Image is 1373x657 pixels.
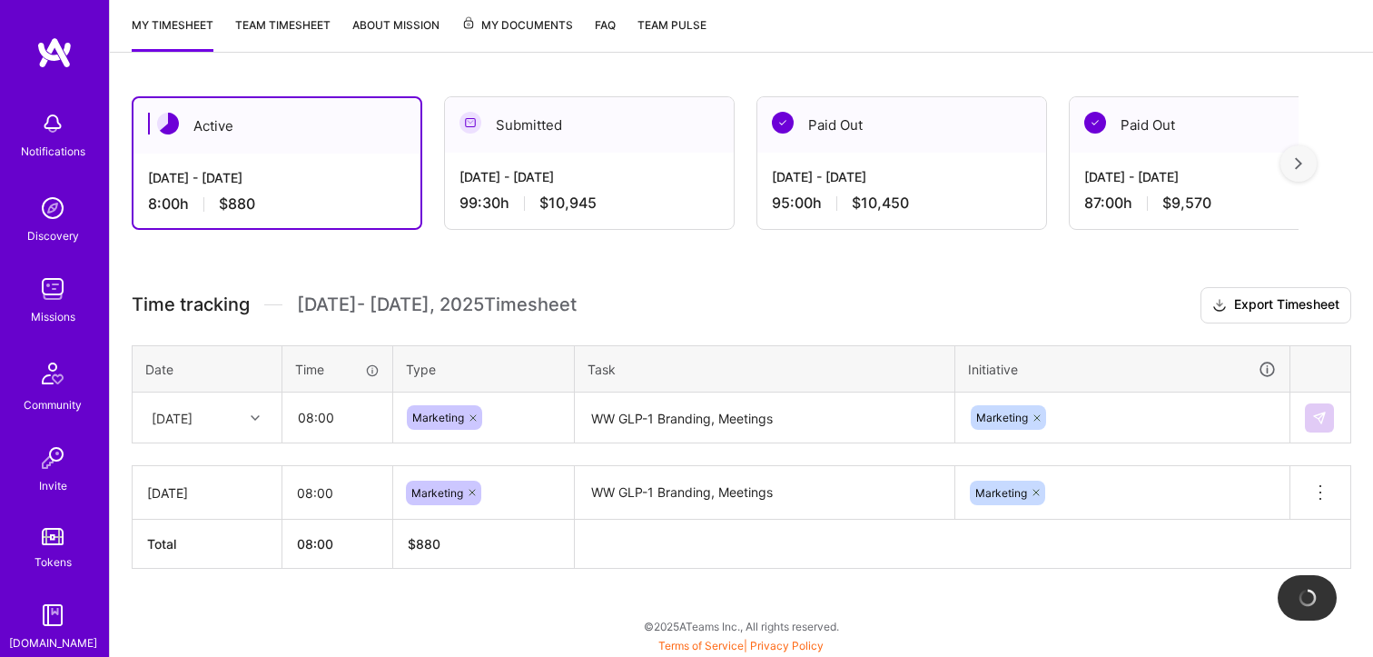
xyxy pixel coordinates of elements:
[1162,194,1211,213] span: $9,570
[411,486,463,500] span: Marketing
[637,15,706,52] a: Team Pulse
[31,307,75,326] div: Missions
[1084,167,1344,186] div: [DATE] - [DATE]
[295,360,380,379] div: Time
[132,15,213,52] a: My timesheet
[39,476,67,495] div: Invite
[157,113,179,134] img: Active
[412,411,464,424] span: Marketing
[1296,586,1319,609] img: loading
[35,440,71,476] img: Invite
[133,98,420,154] div: Active
[459,112,481,134] img: Submitted
[219,194,255,214] span: $880
[757,97,1046,153] div: Paid Out
[445,97,734,153] div: Submitted
[133,345,282,393] th: Date
[352,15,440,52] a: About Mission
[1312,411,1327,425] img: Submit
[772,112,794,134] img: Paid Out
[35,105,71,142] img: bell
[637,18,706,32] span: Team Pulse
[27,226,79,245] div: Discovery
[147,483,267,503] div: [DATE]
[283,393,391,442] input: HH:MM
[152,408,193,427] div: [DATE]
[772,167,1032,186] div: [DATE] - [DATE]
[35,597,71,633] img: guide book
[975,486,1027,500] span: Marketing
[1200,287,1351,324] button: Export Timesheet
[1212,296,1227,315] i: icon Download
[1084,194,1344,213] div: 87:00 h
[132,294,250,316] span: Time tracking
[575,345,955,393] th: Task
[976,411,1028,424] span: Marketing
[35,190,71,226] img: discovery
[459,194,719,213] div: 99:30 h
[109,603,1373,649] div: © 2025 ATeams Inc., All rights reserved.
[658,639,824,652] span: |
[539,194,597,213] span: $10,945
[1295,157,1302,170] img: right
[35,552,72,572] div: Tokens
[1070,97,1358,153] div: Paid Out
[31,352,74,395] img: Community
[577,394,953,443] textarea: WW GLP-1 Branding, Meetings
[595,15,616,52] a: FAQ
[235,15,331,52] a: Team timesheet
[21,142,85,161] div: Notifications
[852,194,909,213] span: $10,450
[461,15,573,35] span: My Documents
[24,395,82,414] div: Community
[1084,112,1106,134] img: Paid Out
[772,194,1032,213] div: 95:00 h
[577,468,953,519] textarea: WW GLP-1 Branding, Meetings
[658,639,744,652] a: Terms of Service
[251,413,260,423] i: icon Chevron
[297,294,577,316] span: [DATE] - [DATE] , 2025 Timesheet
[968,359,1277,380] div: Initiative
[459,167,719,186] div: [DATE] - [DATE]
[148,168,406,187] div: [DATE] - [DATE]
[1305,403,1336,433] div: null
[393,345,575,393] th: Type
[282,469,392,517] input: HH:MM
[36,36,73,69] img: logo
[750,639,824,652] a: Privacy Policy
[408,536,440,552] span: $ 880
[35,271,71,307] img: teamwork
[282,520,393,569] th: 08:00
[133,520,282,569] th: Total
[148,194,406,214] div: 8:00 h
[42,528,64,545] img: tokens
[461,15,573,52] a: My Documents
[9,633,97,652] div: [DOMAIN_NAME]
